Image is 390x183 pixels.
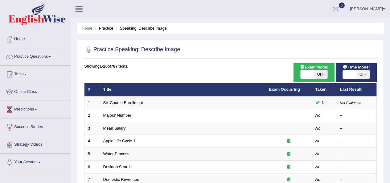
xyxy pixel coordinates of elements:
[103,113,131,118] a: Majors' Number
[0,154,71,169] a: Your Account
[269,151,309,157] div: Exam occurring question
[84,122,100,135] td: 3
[0,83,71,99] a: Online Class
[315,139,321,143] em: No
[84,135,100,148] td: 4
[314,70,328,79] span: OFF
[315,164,321,169] em: No
[340,138,373,144] div: –
[0,31,71,46] a: Home
[298,64,331,70] span: Exam Mode:
[0,119,71,134] a: Success Stories
[84,96,100,109] td: 1
[0,136,71,152] a: Strategy Videos
[340,113,373,119] div: –
[315,126,321,131] em: No
[356,70,370,79] span: OFF
[111,64,118,69] b: 787
[82,26,92,31] a: Home
[114,25,167,31] li: Speaking: Describe Image
[93,25,113,31] li: Practice
[84,83,100,96] th: #
[84,148,100,161] td: 5
[84,45,180,54] h2: Practice Speaking: Describe Image
[340,177,373,183] div: –
[340,101,361,105] small: Not Evaluated
[315,152,321,156] em: No
[103,177,139,182] a: Domestic Revenues
[103,152,129,156] a: Water Process
[340,151,373,157] div: –
[269,138,309,144] div: Exam occurring question
[103,139,136,143] a: Apple Life Cycle 1
[0,101,71,116] a: Predictions
[269,164,309,170] div: Exam occurring question
[103,164,132,169] a: Desktop Search
[340,64,372,70] span: Time Mode:
[0,48,71,64] a: Practice Questions
[103,100,143,105] a: Six Course Enrollment
[340,164,373,170] div: –
[294,63,335,82] div: Show exams occurring in exams
[315,113,321,118] em: No
[100,64,108,69] b: 1-20
[84,63,377,69] div: Showing of items.
[339,2,345,8] span: 0
[315,177,321,182] em: No
[103,126,126,131] a: Mean Salary
[312,83,337,96] th: Taken
[337,83,377,96] th: Last Result
[100,83,266,96] th: Title
[340,126,373,131] div: –
[84,160,100,173] td: 6
[0,66,71,81] a: Tests
[269,177,309,183] div: Exam occurring question
[319,99,326,106] span: You can still take this question
[269,87,300,92] a: Exam Occurring
[84,109,100,122] td: 2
